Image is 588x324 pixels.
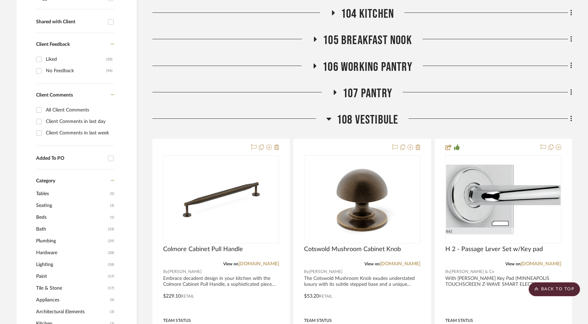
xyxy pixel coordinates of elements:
[110,306,114,317] span: (3)
[36,235,106,247] span: Plumbing
[521,261,561,266] a: [DOMAIN_NAME]
[341,7,394,22] span: 104 KITCHEN
[304,246,401,253] span: Cotswold Mushroom Cabinet Knob
[36,188,108,200] span: Tables
[46,127,112,139] div: Client Comments in last week
[36,294,108,306] span: Appliances
[36,19,104,25] div: Shared with Client
[108,224,114,235] span: (33)
[343,86,392,101] span: 107 PANTRY
[106,54,112,65] div: (20)
[36,259,106,271] span: Lighting
[108,247,114,258] span: (28)
[36,156,104,161] div: Added To PO
[445,246,543,253] span: H 2 - Passage Lever Set w/Key pad
[46,116,112,127] div: Client Comments in last day
[36,42,70,47] span: Client Feedback
[163,317,191,324] div: Team Status
[322,60,412,75] span: 106 WORKING PANTRY
[36,247,106,259] span: Hardware
[163,268,168,275] span: By
[319,156,405,243] img: Cotswold Mushroom Cabinet Knob
[46,54,106,65] div: Liked
[108,271,114,282] span: (17)
[108,259,114,270] span: (18)
[304,317,332,324] div: Team Status
[323,33,412,48] span: 105 BREAKFAST NOOK
[223,262,238,266] span: View on
[36,200,108,211] span: Seating
[445,317,473,324] div: Team Status
[238,261,279,266] a: [DOMAIN_NAME]
[110,188,114,199] span: (5)
[110,212,114,223] span: (1)
[36,211,108,223] span: Beds
[337,113,398,127] span: 108 VESTIBULE
[106,65,112,76] div: (94)
[309,268,343,275] span: [PERSON_NAME]
[450,268,494,275] span: [PERSON_NAME] & Co
[36,271,106,282] span: Paint
[446,165,561,234] img: H 2 - Passage Lever Set w/Key pad
[380,261,420,266] a: [DOMAIN_NAME]
[36,306,108,318] span: Architectural Elements
[36,282,106,294] span: Tile & Stone
[304,268,309,275] span: By
[108,235,114,247] span: (29)
[364,262,380,266] span: View on
[110,294,114,306] span: (9)
[178,156,264,243] img: Colmore Cabinet Pull Handle
[46,105,112,116] div: All Client Comments
[36,93,73,98] span: Client Comments
[36,223,106,235] span: Bath
[505,262,521,266] span: View on
[445,268,450,275] span: By
[108,283,114,294] span: (17)
[529,282,580,296] scroll-to-top-button: BACK TO TOP
[163,246,243,253] span: Colmore Cabinet Pull Handle
[110,200,114,211] span: (3)
[168,268,202,275] span: [PERSON_NAME]
[36,178,55,184] span: Category
[46,65,106,76] div: No Feedback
